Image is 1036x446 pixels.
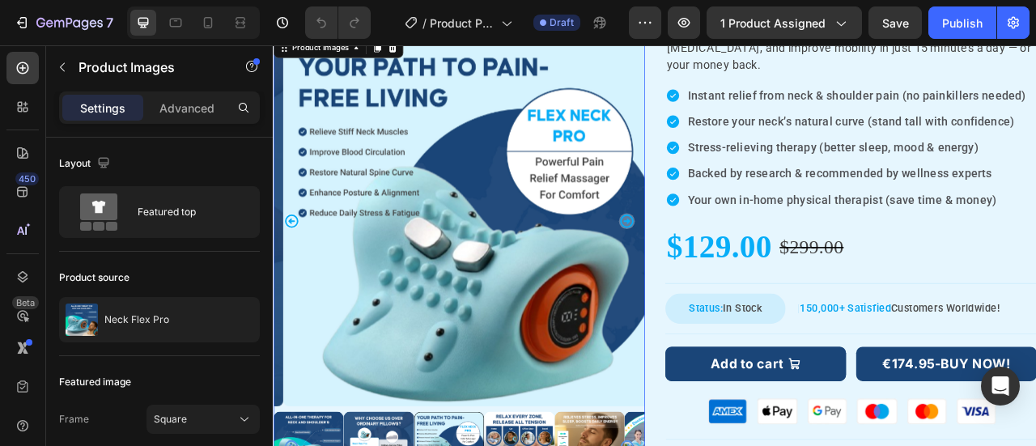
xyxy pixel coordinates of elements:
span: | [666,326,669,342]
p: Your own in-home physical therapist (save time & money) [527,185,957,206]
span: In Stock [571,326,622,342]
div: 450 [15,172,39,185]
p: Settings [80,100,125,117]
div: Product source [59,270,129,285]
div: Featured top [138,193,236,231]
p: Backed by research & recommended by wellness experts [527,151,957,173]
button: Carousel Next Arrow [439,213,460,233]
p: 150,000+ Satisfied [666,325,970,344]
p: €174.95-BUY NOW! [775,393,937,417]
p: Advanced [159,100,214,117]
iframe: Design area [273,45,1036,446]
label: Frame [59,412,89,427]
div: Add to cart [556,393,648,417]
div: Beta [12,296,39,309]
p: Product Images [79,57,216,77]
span: 1 product assigned [720,15,826,32]
div: $299.00 [643,236,728,275]
p: Instant relief from neck & shoulder pain (no painkillers needed) [527,52,957,74]
span: Customers Worldwide! [786,326,924,342]
div: Publish [942,15,983,32]
span: Square [154,412,187,427]
div: Undo/Redo [305,6,371,39]
div: Featured image [59,375,131,389]
p: Neck Flex Pro [104,314,169,325]
p: Status: [513,325,637,344]
p: Restore your neck’s natural curve (stand tall with confidence) [527,85,957,107]
p: 7 [106,13,113,32]
button: Square [146,405,260,434]
span: Save [882,16,909,30]
div: Open Intercom Messenger [981,367,1020,406]
img: product feature img [66,304,98,336]
button: <p>€174.95-BUY NOW!</p> [741,383,971,427]
p: Stress-relieving therapy (better sleep, mood & energy) [527,118,957,140]
button: Publish [928,6,996,39]
span: / [422,15,427,32]
button: Add to cart [499,383,728,427]
div: $129.00 [499,223,636,287]
span: Product Page - (A) [430,15,495,32]
span: Draft [550,15,574,30]
button: 1 product assigned [707,6,862,39]
button: 7 [6,6,121,39]
div: Layout [59,153,113,175]
button: Save [868,6,922,39]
